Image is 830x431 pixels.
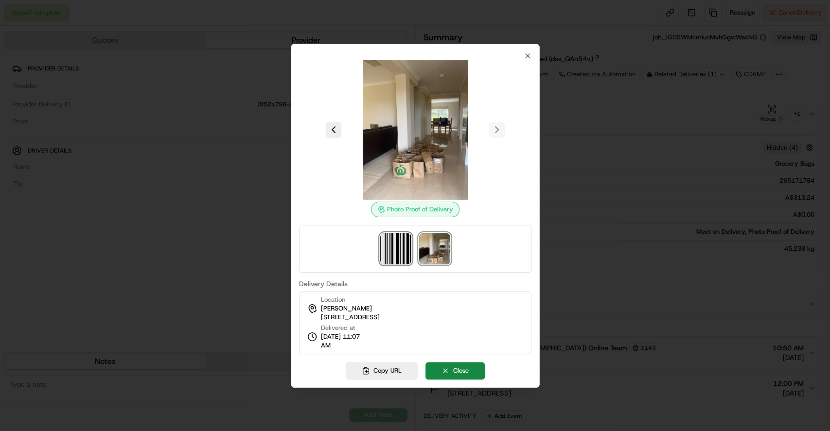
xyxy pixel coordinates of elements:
[345,60,485,200] img: photo_proof_of_delivery image
[346,362,418,379] button: Copy URL
[371,202,459,217] div: Photo Proof of Delivery
[320,313,379,322] span: [STREET_ADDRESS]
[320,295,345,304] span: Location
[380,233,411,264] img: barcode_scan_on_pickup image
[320,304,371,313] span: [PERSON_NAME]
[425,362,485,379] button: Close
[299,280,531,287] label: Delivery Details
[320,332,365,350] span: [DATE] 11:07 AM
[320,324,365,332] span: Delivered at
[419,233,450,264] img: photo_proof_of_delivery image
